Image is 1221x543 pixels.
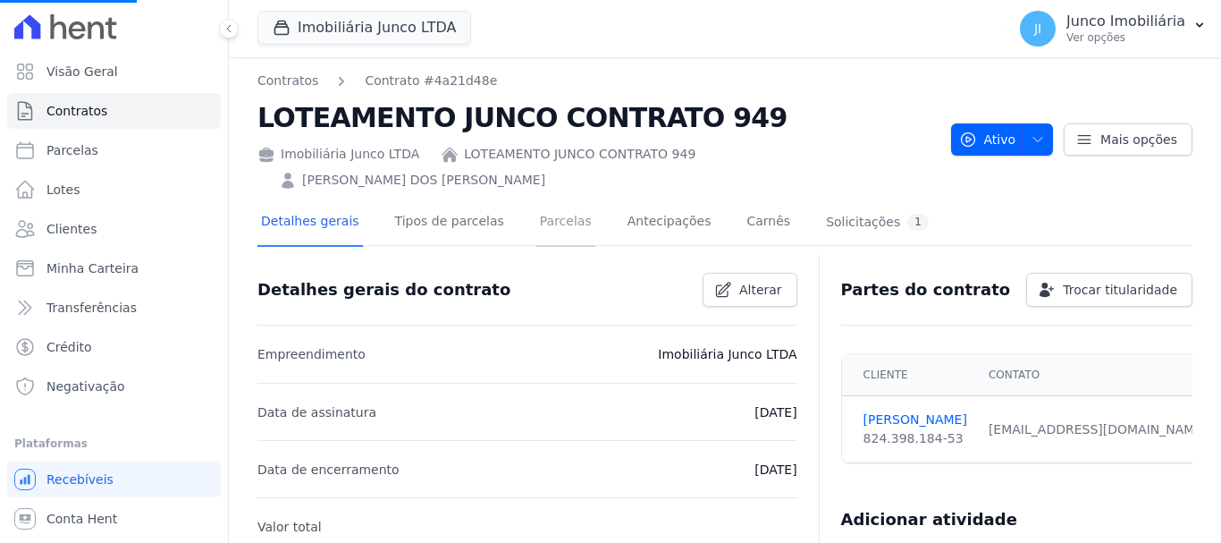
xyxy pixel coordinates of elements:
[257,145,419,164] div: Imobiliária Junco LTDA
[1100,131,1177,148] span: Mais opções
[46,102,107,120] span: Contratos
[392,199,508,247] a: Tipos de parcelas
[257,402,376,423] p: Data de assinatura
[365,72,497,90] a: Contrato #4a21d48e
[907,214,929,231] div: 1
[257,11,471,45] button: Imobiliária Junco LTDA
[257,459,400,480] p: Data de encerramento
[464,145,695,164] a: LOTEAMENTO JUNCO CONTRATO 949
[46,338,92,356] span: Crédito
[257,98,937,138] h2: LOTEAMENTO JUNCO CONTRATO 949
[743,199,794,247] a: Carnês
[257,72,937,90] nav: Breadcrumb
[951,123,1054,156] button: Ativo
[7,250,221,286] a: Minha Carteira
[1064,123,1192,156] a: Mais opções
[46,299,137,317] span: Transferências
[7,93,221,129] a: Contratos
[257,72,318,90] a: Contratos
[7,290,221,326] a: Transferências
[822,199,932,247] a: Solicitações1
[7,369,221,404] a: Negativação
[7,329,221,365] a: Crédito
[46,220,97,238] span: Clientes
[7,211,221,247] a: Clientes
[257,344,366,365] p: Empreendimento
[754,402,796,423] p: [DATE]
[1026,273,1192,307] a: Trocar titularidade
[46,181,80,199] span: Lotes
[624,199,715,247] a: Antecipações
[842,354,978,396] th: Cliente
[7,501,221,537] a: Conta Hent
[703,273,797,307] a: Alterar
[7,132,221,168] a: Parcelas
[658,344,796,365] p: Imobiliária Junco LTDA
[7,54,221,89] a: Visão Geral
[841,279,1011,301] h3: Partes do contrato
[46,63,118,81] span: Visão Geral
[46,510,117,528] span: Conta Hent
[46,141,98,159] span: Parcelas
[257,72,497,90] nav: Breadcrumb
[302,171,545,190] a: [PERSON_NAME] DOS [PERSON_NAME]
[863,429,967,448] div: 824.398.184-53
[7,462,221,497] a: Recebíveis
[7,172,221,208] a: Lotes
[1066,13,1185,30] p: Junco Imobiliária
[754,459,796,480] p: [DATE]
[536,199,595,247] a: Parcelas
[978,354,1218,396] th: Contato
[257,279,510,301] h3: Detalhes gerais do contrato
[257,199,363,247] a: Detalhes gerais
[863,411,967,429] a: [PERSON_NAME]
[1006,4,1221,54] button: JI Junco Imobiliária Ver opções
[1066,30,1185,45] p: Ver opções
[826,214,929,231] div: Solicitações
[46,378,125,395] span: Negativação
[257,516,322,538] p: Valor total
[959,123,1016,156] span: Ativo
[46,259,139,277] span: Minha Carteira
[1034,22,1041,35] span: JI
[46,471,114,488] span: Recebíveis
[841,509,1017,530] h3: Adicionar atividade
[739,281,782,299] span: Alterar
[989,420,1208,439] div: [EMAIL_ADDRESS][DOMAIN_NAME]
[1063,281,1177,299] span: Trocar titularidade
[14,433,214,454] div: Plataformas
